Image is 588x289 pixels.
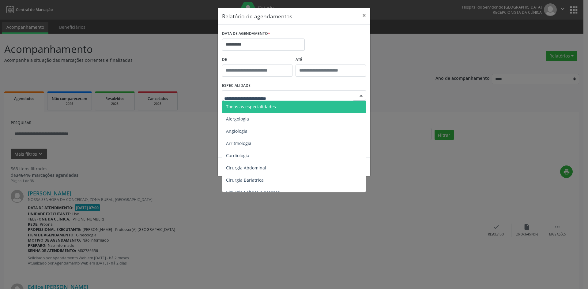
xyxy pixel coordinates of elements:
[226,153,249,158] span: Cardiologia
[222,12,292,20] h5: Relatório de agendamentos
[226,165,266,171] span: Cirurgia Abdominal
[226,116,249,122] span: Alergologia
[226,128,247,134] span: Angiologia
[222,81,251,91] label: ESPECIALIDADE
[226,189,280,195] span: Cirurgia Cabeça e Pescoço
[358,8,370,23] button: Close
[226,177,264,183] span: Cirurgia Bariatrica
[226,104,276,109] span: Todas as especialidades
[222,55,292,65] label: De
[226,140,251,146] span: Arritmologia
[296,55,366,65] label: ATÉ
[222,29,270,39] label: DATA DE AGENDAMENTO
